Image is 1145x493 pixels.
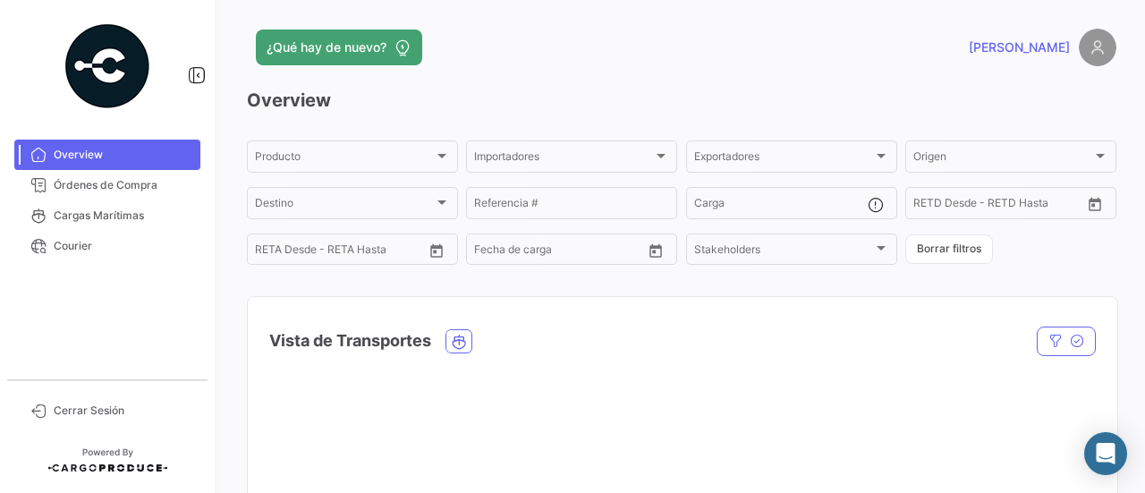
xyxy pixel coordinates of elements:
button: Open calendar [423,237,450,264]
span: Destino [255,200,434,212]
span: Overview [54,147,193,163]
span: Origen [913,153,1092,166]
span: Cargas Marítimas [54,208,193,224]
span: Importadores [474,153,653,166]
h4: Vista de Transportes [269,328,431,353]
input: Hasta [300,246,380,259]
button: Open calendar [1081,191,1108,217]
span: [PERSON_NAME] [969,38,1070,56]
button: Open calendar [642,237,669,264]
input: Desde [913,200,946,212]
span: Producto [255,153,434,166]
span: Courier [54,238,193,254]
input: Hasta [519,246,599,259]
img: powered-by.png [63,21,152,111]
button: ¿Qué hay de nuevo? [256,30,422,65]
input: Desde [255,246,287,259]
input: Desde [474,246,506,259]
a: Órdenes de Compra [14,170,200,200]
span: Cerrar Sesión [54,403,193,419]
a: Overview [14,140,200,170]
a: Courier [14,231,200,261]
span: Exportadores [694,153,873,166]
div: Abrir Intercom Messenger [1084,432,1127,475]
button: Ocean [446,330,471,353]
button: Borrar filtros [905,234,993,264]
a: Cargas Marítimas [14,200,200,231]
input: Hasta [958,200,1039,212]
span: Órdenes de Compra [54,177,193,193]
span: ¿Qué hay de nuevo? [267,38,386,56]
span: Stakeholders [694,246,873,259]
h3: Overview [247,88,1116,113]
img: placeholder-user.png [1079,29,1116,66]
